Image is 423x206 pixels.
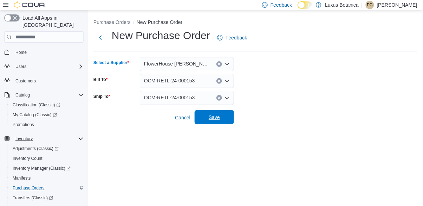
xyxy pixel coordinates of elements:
a: Inventory Manager (Classic) [7,163,86,173]
a: Transfers (Classic) [7,193,86,203]
button: Promotions [7,120,86,130]
span: Catalog [13,91,84,99]
span: Inventory Manager (Classic) [10,164,84,173]
span: Adjustments (Classic) [10,144,84,153]
button: Catalog [13,91,33,99]
span: Customers [13,76,84,85]
button: Open list of options [224,61,230,67]
a: Feedback [214,31,250,45]
button: Inventory [13,135,35,143]
a: Adjustments (Classic) [10,144,61,153]
span: My Catalog (Classic) [10,111,84,119]
span: Transfers (Classic) [10,194,84,202]
button: Clear input [216,78,222,84]
span: Classification (Classic) [13,102,60,108]
span: Inventory [15,136,33,142]
span: Home [15,50,27,55]
h1: New Purchase Order [112,29,210,43]
span: Home [13,48,84,56]
button: Next [93,31,108,45]
button: New Purchase Order [137,19,183,25]
button: Users [1,62,86,71]
a: Transfers (Classic) [10,194,56,202]
button: Inventory [1,134,86,144]
span: Load All Apps in [GEOGRAPHIC_DATA] [20,14,84,29]
a: Promotions [10,120,37,129]
span: Catalog [15,92,30,98]
button: Manifests [7,173,86,183]
span: Promotions [10,120,84,129]
p: [PERSON_NAME] [377,1,417,9]
span: Users [15,64,26,69]
button: Catalog [1,90,86,100]
span: Purchase Orders [13,185,45,191]
span: Inventory Count [10,154,84,163]
a: Inventory Count [10,154,45,163]
button: Clear input [216,95,222,101]
label: Bill To [93,77,108,82]
span: Users [13,62,84,71]
a: Adjustments (Classic) [7,144,86,154]
button: Open list of options [224,78,230,84]
p: Luxus Botanica [325,1,359,9]
a: Manifests [10,174,33,182]
button: Customers [1,76,86,86]
div: Peter Cavaggioni [366,1,374,9]
span: My Catalog (Classic) [13,112,57,118]
a: Home [13,48,30,57]
img: Cova [14,1,46,8]
span: Purchase Orders [10,184,84,192]
input: Dark Mode [298,1,312,9]
a: Classification (Classic) [7,100,86,110]
span: Customers [15,78,36,84]
span: OCM-RETL-24-000153 [144,93,195,102]
a: My Catalog (Classic) [7,110,86,120]
button: Open list of options [224,95,230,101]
a: Classification (Classic) [10,101,63,109]
nav: An example of EuiBreadcrumbs [93,19,417,27]
p: | [362,1,363,9]
span: Transfers (Classic) [13,195,53,201]
label: Ship To [93,94,110,99]
a: Inventory Manager (Classic) [10,164,73,173]
button: Cancel [172,111,193,125]
span: Adjustments (Classic) [13,146,59,151]
button: Save [195,110,234,124]
span: Manifests [10,174,84,182]
span: FlowerHouse [PERSON_NAME] LLC [144,60,209,68]
span: Cancel [175,114,190,121]
span: Inventory Manager (Classic) [13,166,71,171]
button: Purchase Orders [93,19,131,25]
span: Save [209,114,220,121]
span: Inventory Count [13,156,43,161]
a: My Catalog (Classic) [10,111,60,119]
button: Inventory Count [7,154,86,163]
span: OCM-RETL-24-000153 [144,76,195,85]
button: Clear input [216,61,222,67]
span: PC [367,1,373,9]
span: Feedback [271,1,292,8]
label: Select a Supplier [93,60,129,65]
span: Manifests [13,175,31,181]
button: Purchase Orders [7,183,86,193]
span: Classification (Classic) [10,101,84,109]
span: Feedback [226,34,247,41]
button: Users [13,62,29,71]
span: Inventory [13,135,84,143]
button: Home [1,47,86,57]
a: Purchase Orders [10,184,47,192]
a: Customers [13,77,39,85]
span: Promotions [13,122,34,127]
